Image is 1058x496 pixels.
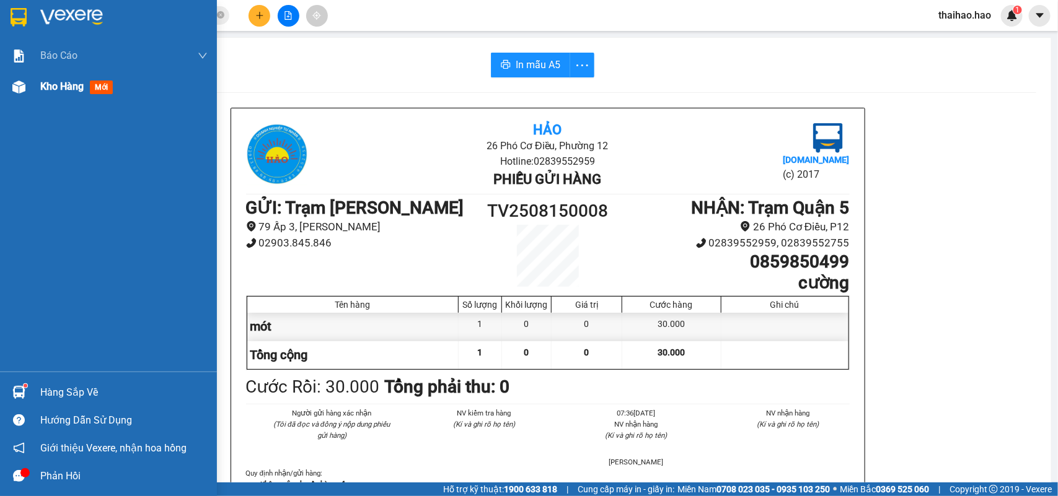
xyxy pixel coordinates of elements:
span: 0 [584,347,589,357]
span: environment [246,221,257,232]
b: Hảo [533,122,562,137]
b: Phiếu gửi hàng [493,172,601,187]
li: Hotline: 02839552959 [116,46,518,61]
li: 26 Phó Cơ Điều, Phường 12 [116,30,518,46]
div: Số lượng [462,300,498,310]
li: 79 Ấp 3, [PERSON_NAME] [246,219,472,235]
span: Tổng cộng [250,347,308,362]
span: aim [312,11,321,20]
div: Hướng dẫn sử dụng [40,411,208,430]
span: caret-down [1034,10,1046,21]
button: aim [306,5,328,27]
button: printerIn mẫu A5 [491,53,570,77]
div: Phản hồi [40,467,208,485]
span: close-circle [217,10,224,22]
div: Cước Rồi : 30.000 [246,373,380,401]
li: [PERSON_NAME] [575,456,698,468]
strong: 0369 525 060 [876,484,929,494]
span: Kho hàng [40,80,84,92]
li: Người gửi hàng xác nhận [271,407,394,419]
span: Miền Nam [677,482,830,496]
strong: Không vận chuyển hàng cấm. [261,480,354,489]
div: Hàng sắp về [40,383,208,402]
li: NV nhận hàng [575,419,698,430]
span: | [938,482,940,496]
b: GỬI : Trạm [PERSON_NAME] [15,90,234,110]
span: file-add [284,11,293,20]
span: more [570,58,594,73]
div: Giá trị [555,300,619,310]
div: mót [247,313,459,341]
span: copyright [989,485,998,494]
li: NV nhận hàng [727,407,850,419]
span: plus [255,11,264,20]
span: mới [90,80,113,94]
span: ⚪️ [833,487,837,492]
span: Báo cáo [40,48,77,63]
img: logo.jpg [813,123,843,153]
span: question-circle [13,414,25,426]
strong: 1900 633 818 [504,484,557,494]
b: NHẬN : Trạm Quận 5 [692,198,850,218]
div: Cước hàng [625,300,717,310]
li: 07:36[DATE] [575,407,698,419]
i: (Kí và ghi rõ họ tên) [757,420,819,429]
span: thaihao.hao [928,7,1001,23]
sup: 1 [1013,6,1022,14]
img: solution-icon [12,50,25,63]
span: 1 [1015,6,1020,14]
div: Khối lượng [505,300,548,310]
span: phone [246,238,257,248]
span: In mẫu A5 [516,57,560,72]
span: environment [740,221,751,232]
div: 0 [552,313,622,341]
li: 02839552959, 02839552755 [623,235,849,251]
h1: cường [623,272,849,294]
span: | [566,482,568,496]
span: 30.000 [658,347,685,357]
button: more [570,53,594,77]
div: 1 [459,313,502,341]
span: phone [696,238,707,248]
b: GỬI : Trạm [PERSON_NAME] [246,198,464,218]
button: file-add [278,5,299,27]
i: (Tôi đã đọc và đồng ý nộp dung phiếu gửi hàng) [273,420,390,440]
i: (Kí và ghi rõ họ tên) [605,431,667,440]
h1: TV2508150008 [472,198,624,225]
span: printer [501,59,511,71]
span: 0 [524,347,529,357]
b: Tổng phải thu: 0 [385,376,510,397]
img: warehouse-icon [12,386,25,399]
button: caret-down [1029,5,1051,27]
span: Hỗ trợ kỹ thuật: [443,482,557,496]
b: [DOMAIN_NAME] [783,155,849,165]
img: logo.jpg [15,15,77,77]
i: (Kí và ghi rõ họ tên) [453,420,515,429]
button: plus [249,5,270,27]
span: notification [13,442,25,454]
li: 26 Phó Cơ Điều, P12 [623,219,849,235]
div: 0 [502,313,552,341]
span: close-circle [217,11,224,19]
sup: 1 [24,384,27,388]
strong: 0708 023 035 - 0935 103 250 [716,484,830,494]
span: Miền Bắc [840,482,929,496]
li: 26 Phó Cơ Điều, Phường 12 [346,138,749,154]
li: 02903.845.846 [246,235,472,251]
h1: 0859850499 [623,251,849,272]
span: Cung cấp máy in - giấy in: [578,482,674,496]
span: message [13,470,25,482]
li: (c) 2017 [783,167,849,182]
img: logo-vxr [11,8,27,27]
span: 1 [478,347,483,357]
span: down [198,51,208,61]
div: Ghi chú [725,300,845,310]
span: Giới thiệu Vexere, nhận hoa hồng [40,440,187,456]
img: logo.jpg [246,123,308,185]
img: warehouse-icon [12,80,25,94]
li: NV kiểm tra hàng [423,407,545,419]
img: icon-new-feature [1007,10,1018,21]
li: Hotline: 02839552959 [346,154,749,169]
div: Tên hàng [250,300,456,310]
div: 30.000 [622,313,721,341]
